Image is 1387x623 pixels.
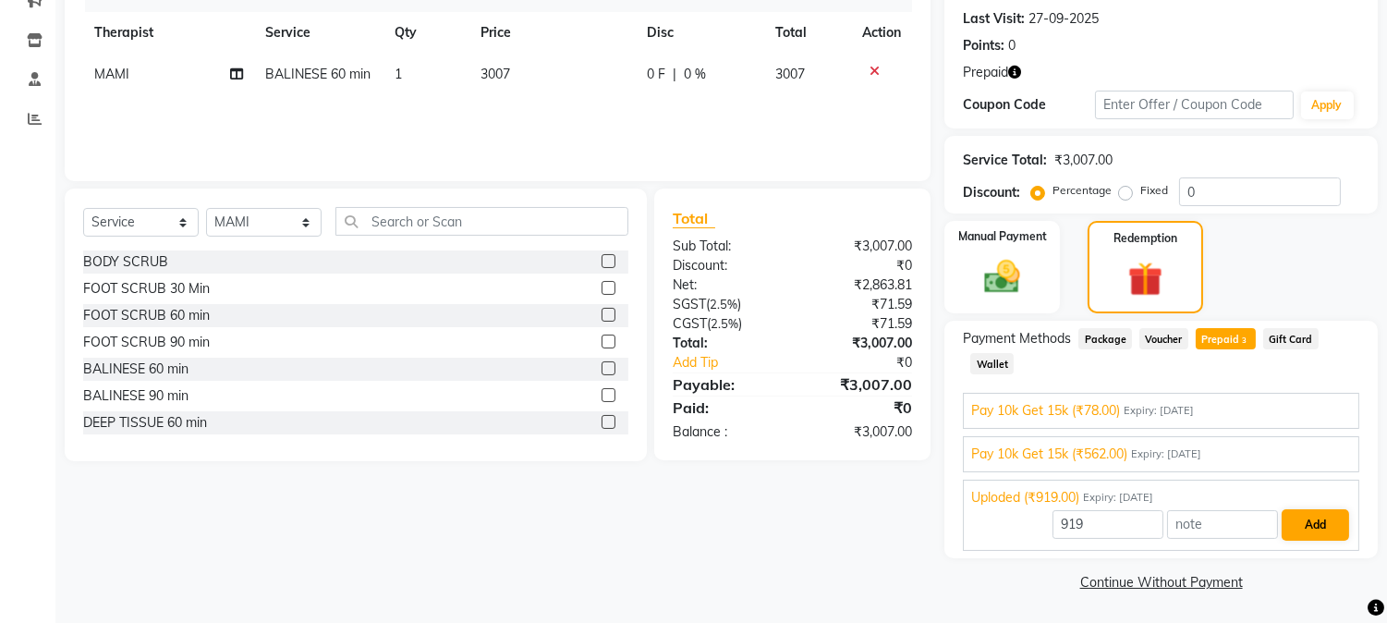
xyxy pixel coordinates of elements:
[335,207,628,236] input: Search or Scan
[971,445,1127,464] span: Pay 10k Get 15k (₹562.00)
[963,329,1071,348] span: Payment Methods
[469,12,637,54] th: Price
[684,65,706,84] span: 0 %
[958,228,1047,245] label: Manual Payment
[659,422,793,442] div: Balance :
[83,12,254,54] th: Therapist
[948,573,1374,592] a: Continue Without Payment
[1140,182,1168,199] label: Fixed
[1239,336,1249,347] span: 3
[659,314,793,334] div: ( )
[94,66,129,82] span: MAMI
[481,66,510,82] span: 3007
[265,66,371,82] span: BALINESE 60 min
[659,275,793,295] div: Net:
[647,65,665,84] span: 0 F
[673,315,707,332] span: CGST
[973,256,1031,298] img: _cash.svg
[793,256,927,275] div: ₹0
[659,397,793,419] div: Paid:
[673,209,715,228] span: Total
[793,275,927,295] div: ₹2,863.81
[963,95,1095,115] div: Coupon Code
[711,316,738,331] span: 2.5%
[673,65,676,84] span: |
[970,353,1014,374] span: Wallet
[1131,446,1201,462] span: Expiry: [DATE]
[1083,490,1153,506] span: Expiry: [DATE]
[1008,36,1016,55] div: 0
[793,373,927,396] div: ₹3,007.00
[659,237,793,256] div: Sub Total:
[395,66,402,82] span: 1
[83,252,168,272] div: BODY SCRUB
[1301,92,1354,119] button: Apply
[963,36,1004,55] div: Points:
[1117,258,1173,300] img: _gift.svg
[1263,328,1319,349] span: Gift Card
[83,279,210,299] div: FOOT SCRUB 30 Min
[254,12,383,54] th: Service
[971,401,1120,421] span: Pay 10k Get 15k (₹78.00)
[659,373,793,396] div: Payable:
[793,422,927,442] div: ₹3,007.00
[1078,328,1132,349] span: Package
[659,353,815,373] a: Add Tip
[1052,182,1112,199] label: Percentage
[1028,9,1099,29] div: 27-09-2025
[659,334,793,353] div: Total:
[1095,91,1293,119] input: Enter Offer / Coupon Code
[1167,510,1278,539] input: note
[793,397,927,419] div: ₹0
[793,334,927,353] div: ₹3,007.00
[83,413,207,433] div: DEEP TISSUE 60 min
[1196,328,1256,349] span: Prepaid
[83,386,189,406] div: BALINESE 90 min
[851,12,912,54] th: Action
[775,66,805,82] span: 3007
[971,488,1079,507] span: Uploded (₹919.00)
[815,353,927,373] div: ₹0
[383,12,469,54] th: Qty
[1282,509,1349,541] button: Add
[963,63,1008,82] span: Prepaid
[963,151,1047,170] div: Service Total:
[659,295,793,314] div: ( )
[963,9,1025,29] div: Last Visit:
[1054,151,1113,170] div: ₹3,007.00
[636,12,763,54] th: Disc
[793,314,927,334] div: ₹71.59
[793,295,927,314] div: ₹71.59
[673,296,706,312] span: SGST
[83,360,189,379] div: BALINESE 60 min
[963,183,1020,202] div: Discount:
[764,12,851,54] th: Total
[1113,230,1177,247] label: Redemption
[1052,510,1163,539] input: Amount
[83,306,210,325] div: FOOT SCRUB 60 min
[83,333,210,352] div: FOOT SCRUB 90 min
[710,297,737,311] span: 2.5%
[1124,403,1194,419] span: Expiry: [DATE]
[1139,328,1188,349] span: Voucher
[659,256,793,275] div: Discount:
[793,237,927,256] div: ₹3,007.00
